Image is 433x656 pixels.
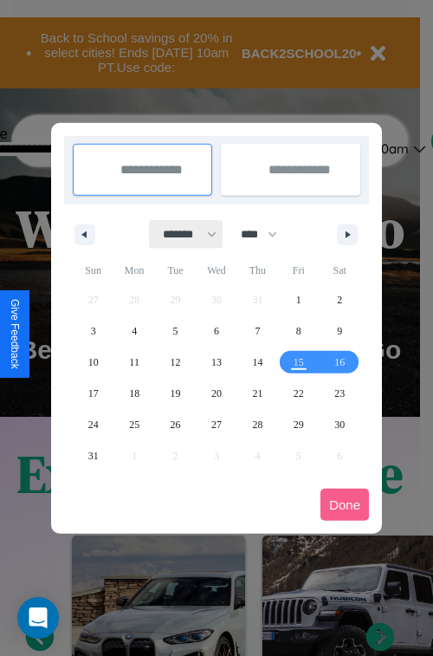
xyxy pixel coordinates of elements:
[73,409,113,440] button: 24
[73,440,113,471] button: 31
[196,257,236,284] span: Wed
[334,409,345,440] span: 30
[255,315,260,347] span: 7
[113,257,154,284] span: Mon
[296,284,301,315] span: 1
[237,347,278,378] button: 14
[320,378,360,409] button: 23
[320,257,360,284] span: Sat
[320,284,360,315] button: 2
[211,409,222,440] span: 27
[113,315,154,347] button: 4
[171,378,181,409] span: 19
[91,315,96,347] span: 3
[196,315,236,347] button: 6
[252,378,262,409] span: 21
[294,409,304,440] span: 29
[278,378,319,409] button: 22
[129,347,139,378] span: 11
[88,440,99,471] span: 31
[237,409,278,440] button: 28
[155,347,196,378] button: 12
[73,315,113,347] button: 3
[252,347,262,378] span: 14
[237,257,278,284] span: Thu
[252,409,262,440] span: 28
[88,378,99,409] span: 17
[88,347,99,378] span: 10
[334,378,345,409] span: 23
[73,378,113,409] button: 17
[17,597,59,639] div: Open Intercom Messenger
[155,409,196,440] button: 26
[73,257,113,284] span: Sun
[132,315,137,347] span: 4
[155,257,196,284] span: Tue
[237,315,278,347] button: 7
[171,347,181,378] span: 12
[196,378,236,409] button: 20
[278,347,319,378] button: 15
[73,347,113,378] button: 10
[171,409,181,440] span: 26
[9,299,21,369] div: Give Feedback
[320,315,360,347] button: 9
[294,347,304,378] span: 15
[320,489,369,521] button: Done
[320,347,360,378] button: 16
[337,284,342,315] span: 2
[211,347,222,378] span: 13
[296,315,301,347] span: 8
[129,378,139,409] span: 18
[196,409,236,440] button: 27
[173,315,178,347] span: 5
[337,315,342,347] span: 9
[113,409,154,440] button: 25
[196,347,236,378] button: 13
[278,284,319,315] button: 1
[155,315,196,347] button: 5
[88,409,99,440] span: 24
[320,409,360,440] button: 30
[113,378,154,409] button: 18
[278,257,319,284] span: Fri
[278,409,319,440] button: 29
[129,409,139,440] span: 25
[278,315,319,347] button: 8
[211,378,222,409] span: 20
[237,378,278,409] button: 21
[334,347,345,378] span: 16
[113,347,154,378] button: 11
[214,315,219,347] span: 6
[155,378,196,409] button: 19
[294,378,304,409] span: 22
